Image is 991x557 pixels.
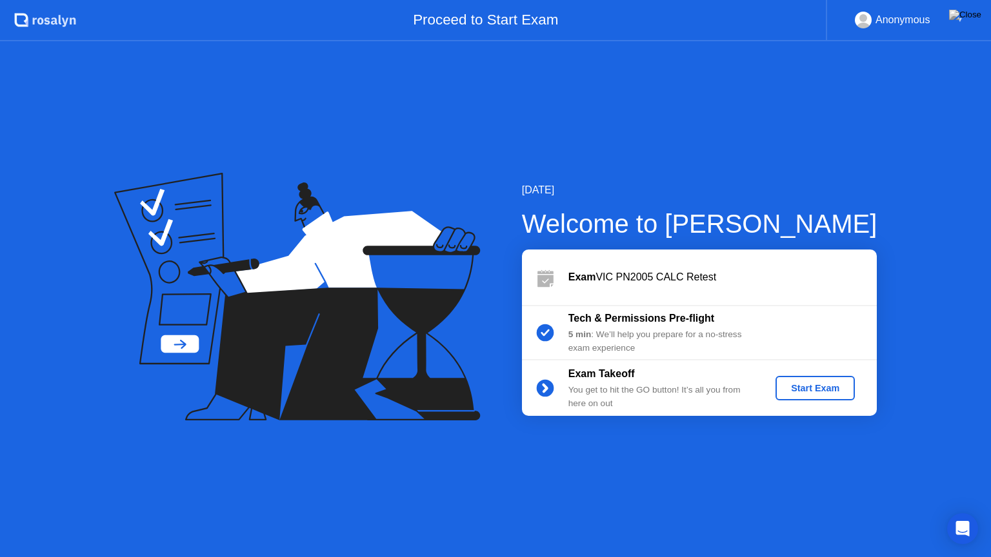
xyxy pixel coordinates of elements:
div: Start Exam [781,383,850,393]
b: Exam Takeoff [568,368,635,379]
div: [DATE] [522,182,877,198]
button: Start Exam [776,376,855,400]
div: : We’ll help you prepare for a no-stress exam experience [568,328,754,355]
div: Open Intercom Messenger [947,513,978,544]
b: 5 min [568,329,592,339]
div: You get to hit the GO button! It’s all you from here on out [568,384,754,410]
img: Close [949,10,981,20]
div: VIC PN2005 CALC Retest [568,269,877,285]
div: Anonymous [876,12,930,28]
b: Exam [568,271,596,282]
b: Tech & Permissions Pre-flight [568,313,714,324]
div: Welcome to [PERSON_NAME] [522,204,877,243]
